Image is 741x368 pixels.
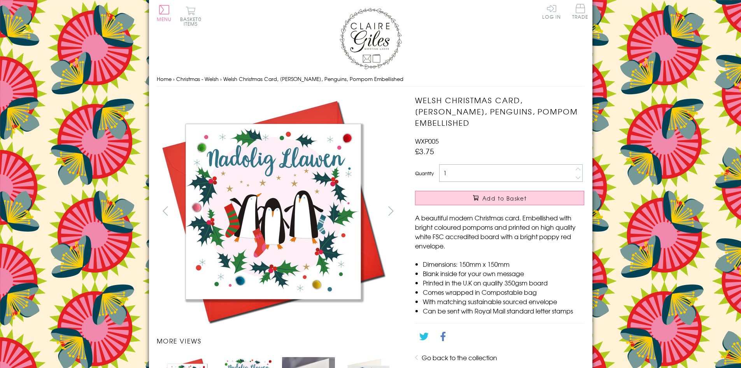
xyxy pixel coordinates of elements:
[415,136,439,146] span: WXP005
[399,95,633,328] img: Welsh Christmas Card, Nadolig Llawen, Penguins, Pompom Embellished
[382,202,399,220] button: next
[423,306,584,315] li: Can be sent with Royal Mail standard letter stamps
[157,5,172,21] button: Menu
[220,75,222,83] span: ›
[173,75,175,83] span: ›
[423,269,584,278] li: Blank inside for your own message
[423,259,584,269] li: Dimensions: 150mm x 150mm
[423,297,584,306] li: With matching sustainable sourced envelope
[157,71,585,87] nav: breadcrumbs
[542,4,561,19] a: Log In
[157,202,174,220] button: prev
[176,75,219,83] a: Christmas - Welsh
[180,6,201,26] button: Basket0 items
[157,75,172,83] a: Home
[415,95,584,128] h1: Welsh Christmas Card, [PERSON_NAME], Penguins, Pompom Embellished
[572,4,589,19] span: Trade
[415,213,584,250] p: A beautiful modern Christmas card. Embellished with bright coloured pompoms and printed on high q...
[482,194,527,202] span: Add to Basket
[184,16,201,27] span: 0 items
[340,8,402,69] img: Claire Giles Greetings Cards
[423,278,584,287] li: Printed in the U.K on quality 350gsm board
[423,287,584,297] li: Comes wrapped in Compostable bag
[157,16,172,23] span: Menu
[422,353,497,362] a: Go back to the collection
[157,336,400,345] h3: More views
[572,4,589,21] a: Trade
[415,170,434,177] label: Quantity
[156,95,390,328] img: Welsh Christmas Card, Nadolig Llawen, Penguins, Pompom Embellished
[415,146,434,157] span: £3.75
[415,191,584,205] button: Add to Basket
[223,75,403,83] span: Welsh Christmas Card, [PERSON_NAME], Penguins, Pompom Embellished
